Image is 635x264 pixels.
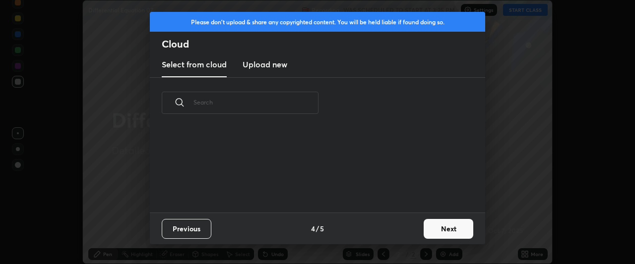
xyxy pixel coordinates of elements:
h4: 5 [320,223,324,234]
h3: Upload new [243,58,287,70]
h4: 4 [311,223,315,234]
button: Next [424,219,473,239]
input: Search [193,81,318,123]
h3: Select from cloud [162,58,227,70]
div: Please don't upload & share any copyrighted content. You will be held liable if found doing so. [150,12,485,32]
div: grid [150,125,473,212]
h2: Cloud [162,38,485,51]
h4: / [316,223,319,234]
button: Previous [162,219,211,239]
